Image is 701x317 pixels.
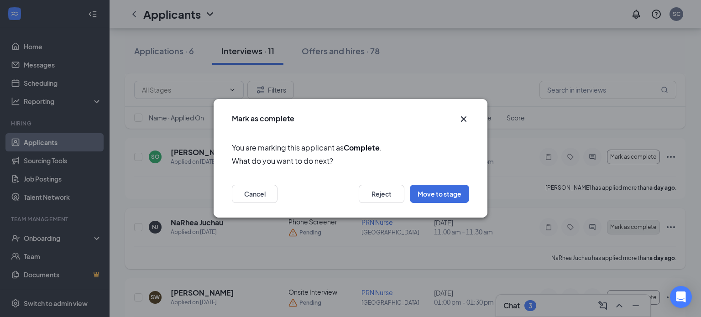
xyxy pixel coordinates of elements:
[458,114,469,125] svg: Cross
[670,286,692,308] div: Open Intercom Messenger
[232,114,294,124] h3: Mark as complete
[232,142,469,153] span: You are marking this applicant as .
[344,143,380,152] b: Complete
[458,114,469,125] button: Close
[359,185,404,203] button: Reject
[232,156,469,167] span: What do you want to do next?
[410,185,469,203] button: Move to stage
[232,185,277,203] button: Cancel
